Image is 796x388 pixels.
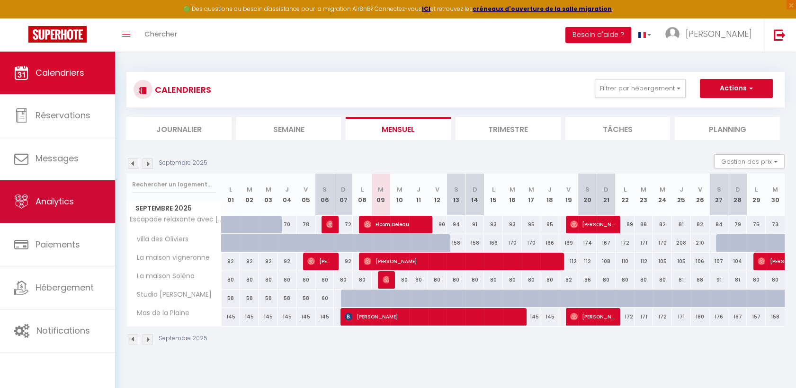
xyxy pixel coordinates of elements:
div: 80 [277,271,296,289]
div: 169 [559,234,578,252]
div: 58 [222,290,241,307]
a: ICI [422,5,430,13]
abbr: V [435,185,439,194]
button: Filtrer par hébergement [595,79,686,98]
div: 158 [766,308,785,326]
th: 24 [653,174,672,216]
div: 82 [691,216,710,233]
div: 112 [635,253,653,270]
div: 80 [484,271,503,289]
div: 75 [747,216,766,233]
div: 58 [240,290,259,307]
div: 80 [447,271,465,289]
div: 112 [578,253,597,270]
div: 145 [522,308,541,326]
abbr: M [397,185,402,194]
div: 80 [616,271,635,289]
abbr: M [772,185,778,194]
div: 145 [315,308,334,326]
div: 58 [277,290,296,307]
div: 80 [353,271,372,289]
div: 80 [240,271,259,289]
span: Analytics [36,195,74,207]
th: 04 [277,174,296,216]
div: 107 [709,253,728,270]
li: Tâches [565,117,671,140]
abbr: M [510,185,515,194]
th: 19 [559,174,578,216]
abbr: J [680,185,683,194]
div: 105 [672,253,691,270]
span: Studio [PERSON_NAME] [128,290,214,300]
th: 26 [691,174,710,216]
th: 18 [540,174,559,216]
span: villa des Oliviers [128,234,191,245]
span: Mas de la Plaine [128,308,192,318]
input: Rechercher un logement... [132,176,216,193]
div: 80 [315,271,334,289]
span: [PERSON_NAME] [307,252,332,270]
span: Hébergement [36,282,94,293]
th: 06 [315,174,334,216]
div: 104 [728,253,747,270]
div: 174 [578,234,597,252]
div: 210 [691,234,710,252]
div: 170 [522,234,541,252]
div: 89 [616,216,635,233]
div: 93 [484,216,503,233]
th: 07 [334,174,353,216]
span: Escapade relaxante avec [PERSON_NAME] [128,216,223,223]
div: 145 [277,308,296,326]
div: 80 [334,271,353,289]
th: 14 [465,174,484,216]
abbr: M [528,185,534,194]
div: 94 [447,216,465,233]
div: 208 [672,234,691,252]
abbr: D [341,185,346,194]
div: 80 [390,271,409,289]
div: 81 [672,216,691,233]
abbr: M [660,185,665,194]
button: Gestion des prix [714,154,785,168]
div: 80 [503,271,522,289]
span: [PERSON_NAME] [570,215,614,233]
div: 82 [653,216,672,233]
div: 82 [559,271,578,289]
a: Chercher [137,18,184,52]
div: 80 [465,271,484,289]
div: 145 [222,308,241,326]
span: La maison vigneronne [128,253,212,263]
th: 20 [578,174,597,216]
div: 92 [277,253,296,270]
div: 88 [635,216,653,233]
p: Septembre 2025 [159,159,207,168]
div: 80 [296,271,315,289]
th: 15 [484,174,503,216]
span: Septembre 2025 [127,202,221,215]
li: Trimestre [456,117,561,140]
div: 86 [578,271,597,289]
p: Septembre 2025 [159,334,207,343]
div: 106 [691,253,710,270]
img: ... [665,27,680,41]
div: 80 [540,271,559,289]
abbr: S [716,185,721,194]
li: Planning [675,117,780,140]
abbr: M [266,185,271,194]
div: 108 [597,253,616,270]
th: 28 [728,174,747,216]
div: 84 [709,216,728,233]
th: 29 [747,174,766,216]
span: [PERSON_NAME] [383,271,389,289]
abbr: M [641,185,646,194]
span: Messages [36,152,79,164]
div: 73 [766,216,785,233]
div: 80 [409,271,428,289]
th: 10 [390,174,409,216]
div: 80 [597,271,616,289]
li: Journalier [126,117,232,140]
div: 60 [315,290,334,307]
div: 91 [709,271,728,289]
div: 112 [559,253,578,270]
abbr: J [548,185,552,194]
